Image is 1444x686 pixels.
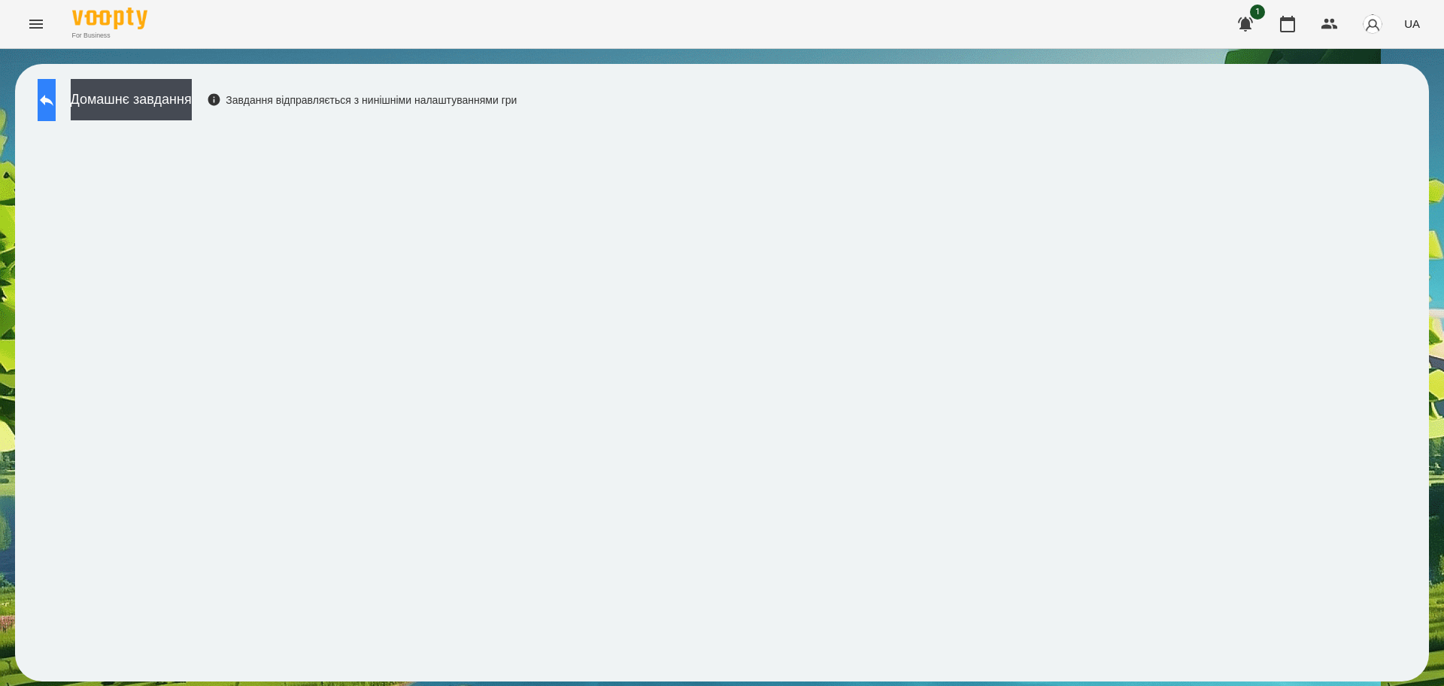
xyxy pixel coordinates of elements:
img: avatar_s.png [1362,14,1383,35]
span: UA [1404,16,1420,32]
button: Домашнє завдання [71,79,192,120]
span: For Business [72,31,147,41]
button: UA [1398,10,1426,38]
button: Menu [18,6,54,42]
img: Voopty Logo [72,8,147,29]
div: Завдання відправляється з нинішніми налаштуваннями гри [207,93,517,108]
span: 1 [1250,5,1265,20]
